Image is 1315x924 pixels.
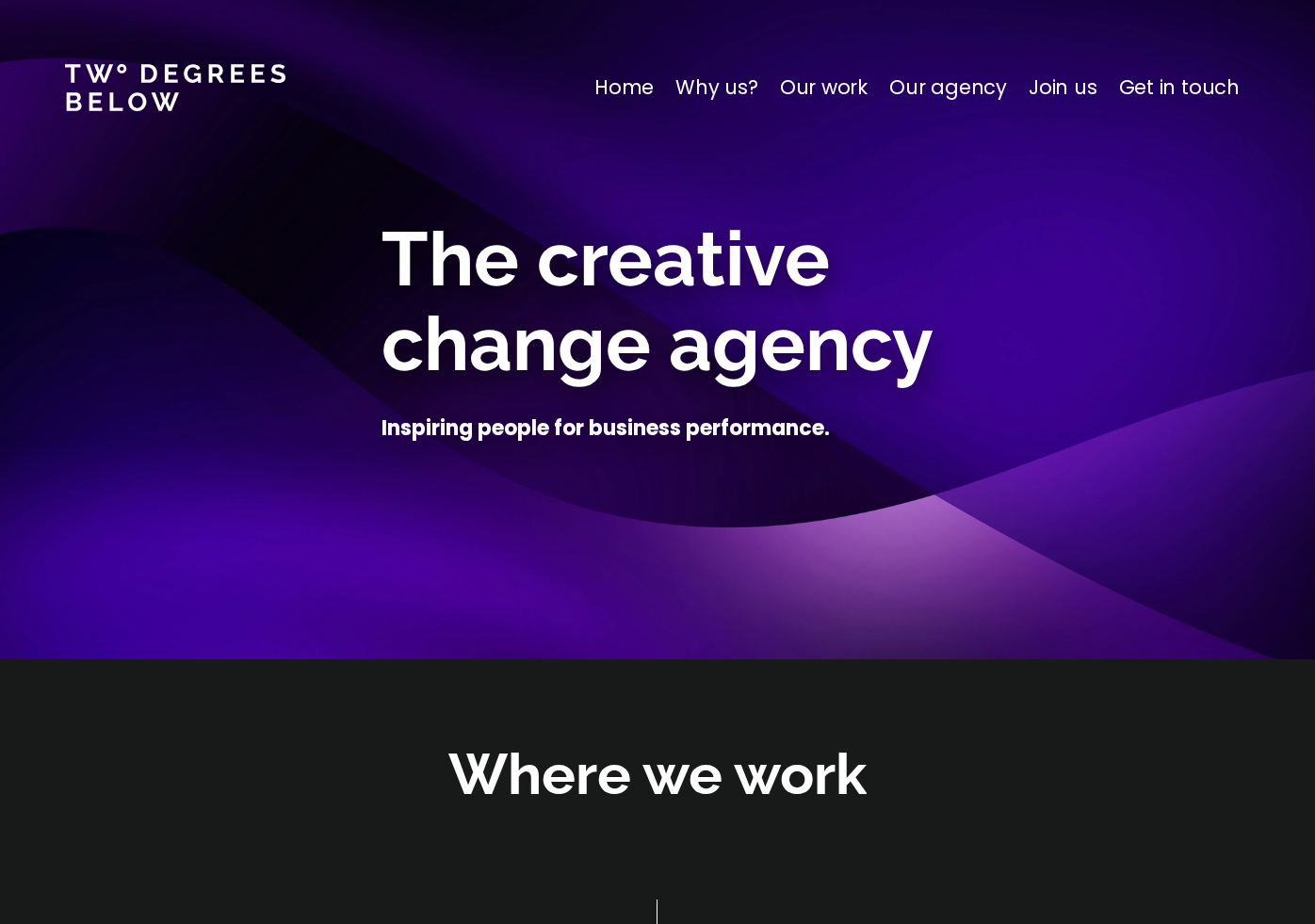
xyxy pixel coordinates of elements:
[889,73,1007,103] a: Our agency
[1119,73,1240,103] a: Get in touch
[382,414,830,443] h4: Inspiring people for business performance.
[1029,73,1097,103] a: Join us
[594,73,654,103] a: Home
[448,737,867,813] h2: Where we work
[780,73,868,103] a: Our work
[382,215,933,388] span: The creative change agency
[675,73,758,103] a: Why us?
